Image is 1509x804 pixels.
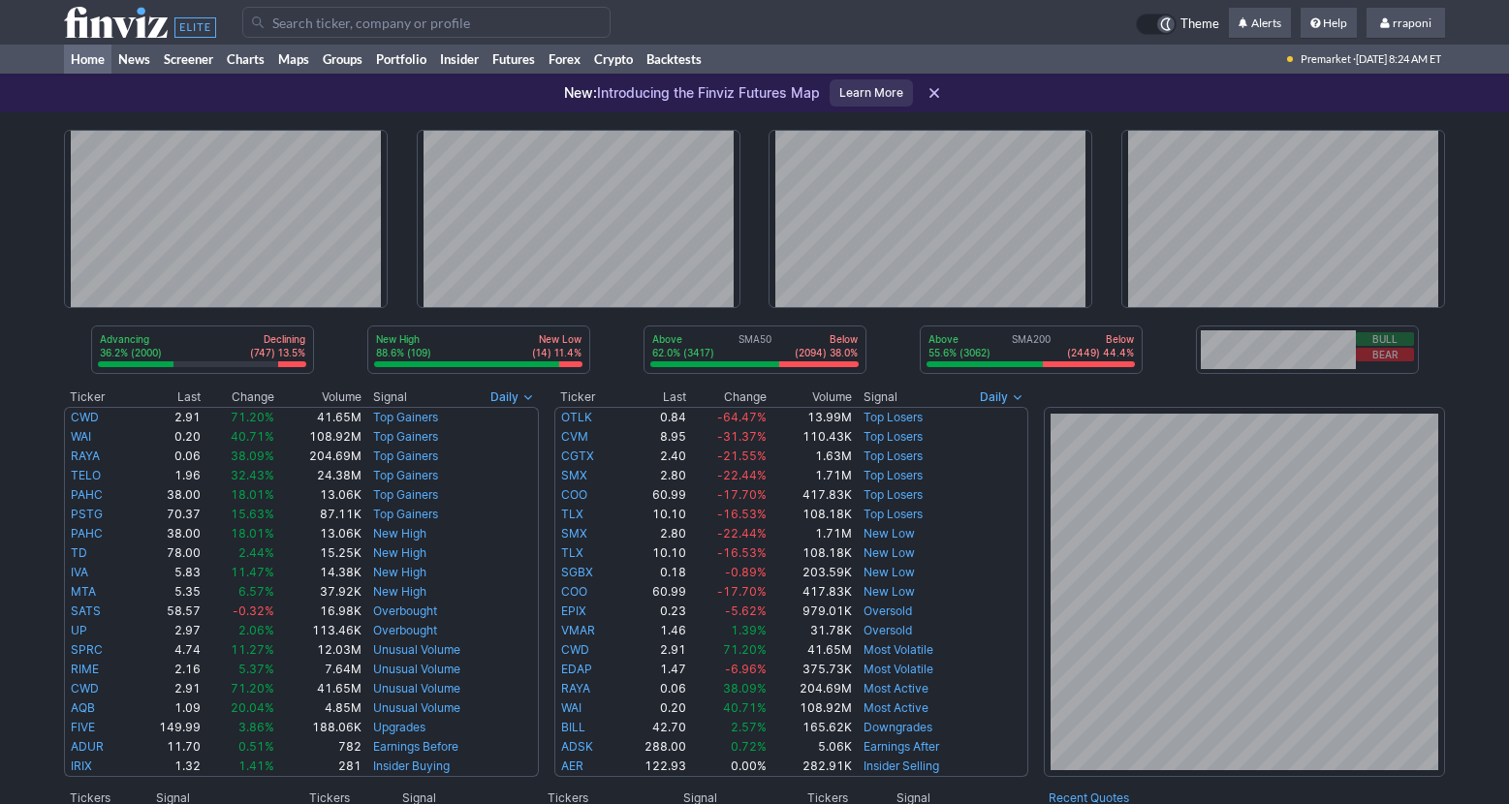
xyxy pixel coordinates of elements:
a: Upgrades [373,720,425,734]
td: 2.91 [619,640,688,660]
a: VMAR [561,623,595,637]
a: SMX [561,468,587,482]
td: 1.32 [131,757,202,777]
span: -31.37% [717,429,767,444]
td: 282.91K [768,757,853,777]
td: 110.43K [768,427,853,447]
a: AER [561,758,583,773]
p: 55.6% (3062) [928,346,990,359]
td: 165.62K [768,718,853,737]
a: SATS [71,603,101,618]
span: 20.04% [231,700,274,715]
td: 0.06 [131,447,202,466]
a: Most Volatile [864,662,933,676]
td: 288.00 [619,737,688,757]
a: Downgrades [864,720,932,734]
a: RAYA [561,681,590,696]
p: 88.6% (109) [376,346,431,359]
a: Crypto [587,45,640,74]
a: Top Gainers [373,507,438,521]
a: IRIX [71,758,92,773]
td: 113.46K [275,621,362,640]
td: 14.38K [275,563,362,582]
span: 0.72% [731,739,767,754]
span: 0.51% [238,739,274,754]
td: 5.83 [131,563,202,582]
span: -16.53% [717,545,767,560]
a: CWD [561,642,589,657]
span: 1.41% [238,758,274,773]
a: Unusual Volume [373,681,460,696]
td: 2.40 [619,447,688,466]
td: 87.11K [275,505,362,524]
span: 38.09% [231,448,274,463]
a: Forex [542,45,587,74]
a: EPIX [561,603,586,618]
td: 7.64M [275,660,362,679]
td: 281 [275,757,362,777]
div: SMA50 [650,332,860,361]
a: COO [561,584,587,599]
a: New High [373,545,426,560]
span: 18.01% [231,526,274,541]
td: 204.69M [275,447,362,466]
td: 2.80 [619,524,688,543]
span: -0.32% [233,603,274,618]
span: Signal [864,389,897,405]
td: 4.74 [131,640,202,660]
a: Insider Selling [864,758,939,773]
th: Last [619,387,688,407]
td: 979.01K [768,602,853,621]
td: 11.70 [131,737,202,757]
td: 41.65M [768,640,853,660]
input: Search [242,7,611,38]
p: Above [928,332,990,346]
span: rraponi [1393,15,1431,30]
td: 1.71M [768,524,853,543]
a: News [111,45,157,74]
p: Advancing [100,332,162,346]
a: Groups [316,45,369,74]
td: 122.93 [619,757,688,777]
td: 16.98K [275,602,362,621]
th: Volume [768,387,853,407]
a: Most Volatile [864,642,933,657]
a: Backtests [640,45,708,74]
td: 203.59K [768,563,853,582]
span: 2.57% [731,720,767,734]
a: UP [71,623,87,637]
a: New High [373,526,426,541]
td: 13.06K [275,485,362,505]
a: Learn More [830,79,913,107]
a: CVM [561,429,588,444]
td: 149.99 [131,718,202,737]
a: Top Losers [864,468,923,482]
a: Home [64,45,111,74]
td: 2.16 [131,660,202,679]
span: -64.47% [717,410,767,424]
td: 108.18K [768,543,853,563]
td: 2.91 [131,679,202,698]
a: New Low [864,526,915,541]
a: CWD [71,681,99,696]
span: New: [564,84,597,101]
td: 108.18K [768,505,853,524]
a: SGBX [561,565,593,579]
a: ADSK [561,739,593,754]
td: 38.00 [131,485,202,505]
p: New High [376,332,431,346]
p: (2094) 38.0% [795,346,858,359]
button: Signals interval [486,387,539,407]
p: Below [795,332,858,346]
td: 42.70 [619,718,688,737]
a: Top Losers [864,429,923,444]
div: SMA200 [927,332,1136,361]
td: 0.00% [687,757,768,777]
span: -0.89% [725,565,767,579]
a: Most Active [864,700,928,715]
span: 15.63% [231,507,274,521]
a: Top Losers [864,448,923,463]
a: AQB [71,700,95,715]
td: 24.38M [275,466,362,485]
span: 2.44% [238,545,274,560]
